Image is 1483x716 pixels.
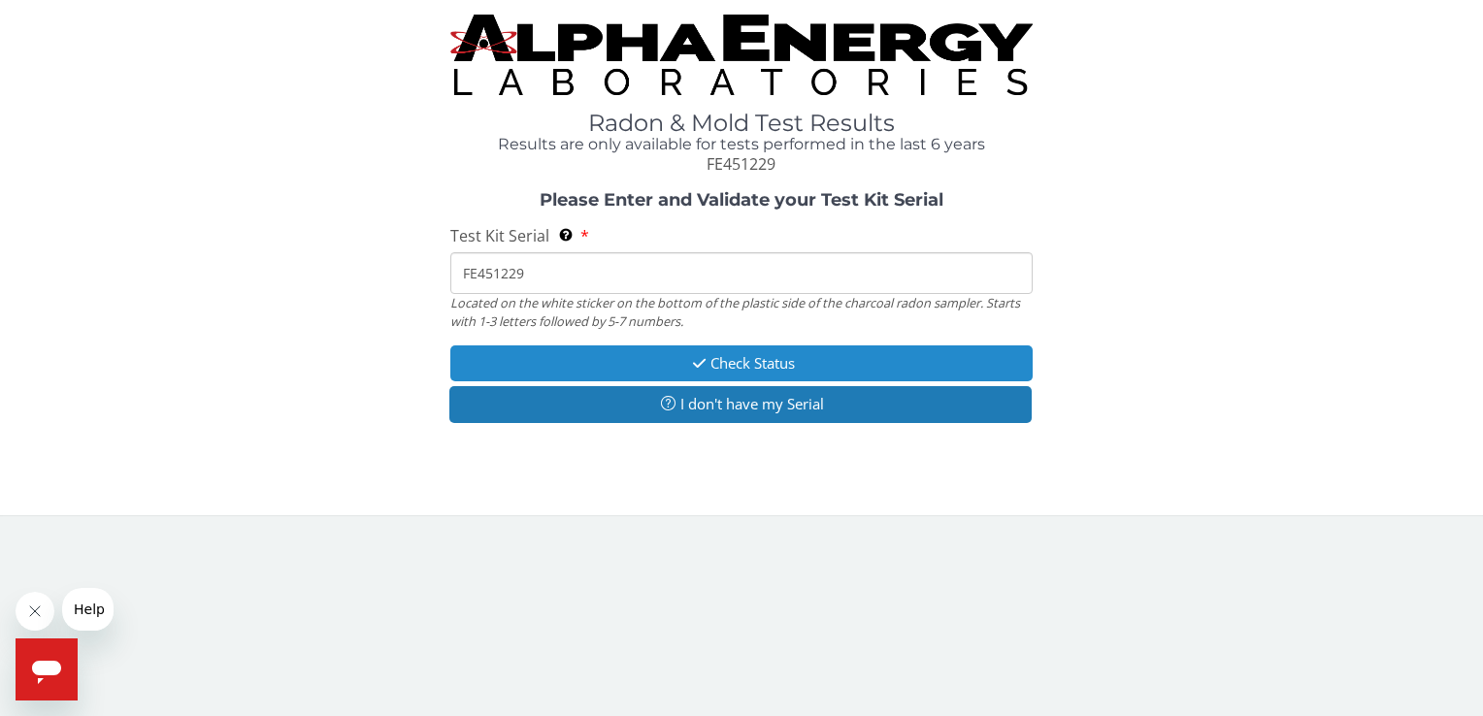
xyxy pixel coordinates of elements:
[16,638,78,700] iframe: Button to launch messaging window
[707,153,775,175] span: FE451229
[62,588,114,631] iframe: Message from company
[450,294,1032,330] div: Located on the white sticker on the bottom of the plastic side of the charcoal radon sampler. Sta...
[450,15,1032,95] img: TightCrop.jpg
[16,592,54,631] iframe: Close message
[450,345,1032,381] button: Check Status
[450,225,549,246] span: Test Kit Serial
[449,386,1031,422] button: I don't have my Serial
[450,136,1032,153] h4: Results are only available for tests performed in the last 6 years
[450,111,1032,136] h1: Radon & Mold Test Results
[540,189,943,211] strong: Please Enter and Validate your Test Kit Serial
